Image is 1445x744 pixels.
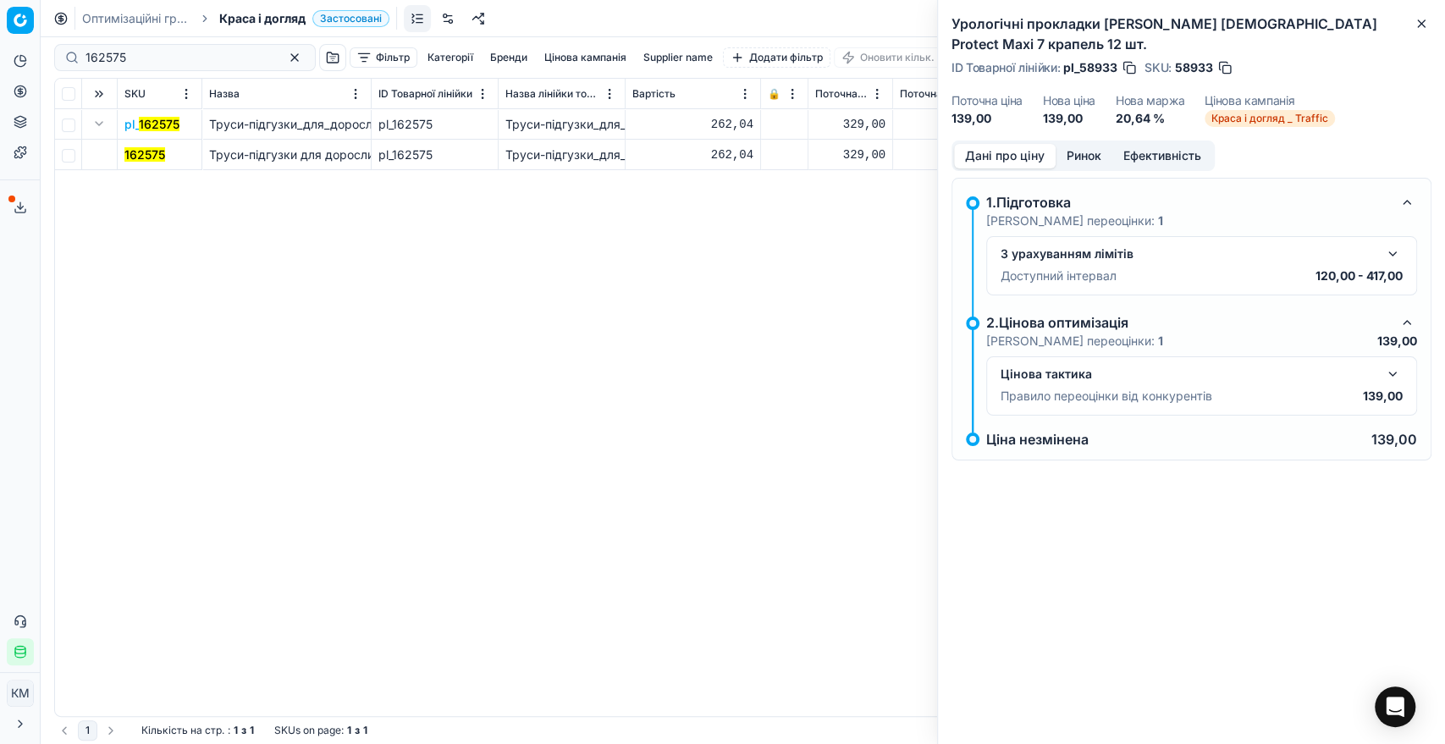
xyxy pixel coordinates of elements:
[815,146,885,163] div: 329,00
[1377,333,1417,350] p: 139,00
[1315,267,1403,284] p: 120,00 - 417,00
[124,116,179,133] button: pl_162575
[89,84,109,104] button: Expand all
[378,87,472,101] span: ID Товарної лінійки
[986,212,1163,229] p: [PERSON_NAME] переоцінки:
[378,116,491,133] div: pl_162575
[768,87,780,101] span: 🔒
[139,117,179,131] mark: 162575
[900,146,1012,163] div: 329,00
[219,10,389,27] span: Краса і доглядЗастосовані
[1056,144,1112,168] button: Ринок
[505,116,618,133] div: Труси-підгузки_для_дорослих_Tena_Pants_Plus_Night_Largе_12_шт.
[900,87,996,101] span: Поточна промо ціна
[637,47,720,68] button: Supplier name
[7,680,34,707] button: КM
[1116,110,1185,127] dd: 20,64 %
[986,192,1390,212] div: 1.Підготовка
[209,117,595,131] span: Труси-підгузки_для_дорослих_Tena_Pants_Plus_Night_Largе_12_шт.
[1116,95,1185,107] dt: Нова маржа
[8,681,33,706] span: КM
[951,95,1023,107] dt: Поточна ціна
[124,116,179,133] span: pl_
[1063,59,1117,76] span: pl_58933
[1001,388,1212,405] p: Правило переоцінки від конкурентів
[505,146,618,163] div: Труси-підгузки_для_дорослих_Tena_Pants_Plus_Night_Largе_12_шт.
[1175,59,1213,76] span: 58933
[85,49,271,66] input: Пошук по SKU або назві
[378,146,491,163] div: pl_162575
[1001,366,1376,383] div: Цінова тактика
[363,724,367,737] strong: 1
[986,333,1163,350] p: [PERSON_NAME] переоцінки:
[1158,333,1163,348] strong: 1
[986,433,1089,446] p: Ціна незмінена
[1112,144,1212,168] button: Ефективність
[421,47,480,68] button: Категорії
[347,724,351,737] strong: 1
[219,10,306,27] span: Краса і догляд
[350,47,417,68] button: Фільтр
[209,87,240,101] span: Назва
[1001,267,1117,284] p: Доступний інтервал
[1043,110,1095,127] dd: 139,00
[723,47,830,68] button: Додати фільтр
[951,14,1431,54] h2: Урологічні прокладки [PERSON_NAME] [DEMOGRAPHIC_DATA] Protect Maxi 7 крапель 12 шт.
[1371,433,1417,446] p: 139,00
[815,116,885,133] div: 329,00
[355,724,360,737] strong: з
[1205,95,1335,107] dt: Цінова кампанія
[124,87,146,101] span: SKU
[986,312,1390,333] div: 2.Цінова оптимізація
[1001,245,1376,262] div: З урахуванням лімітів
[124,146,165,163] button: 162575
[1363,388,1403,405] p: 139,00
[632,146,753,163] div: 262,04
[900,116,1012,133] div: 329,00
[505,87,601,101] span: Назва лінійки товарів
[954,144,1056,168] button: Дані про ціну
[538,47,633,68] button: Цінова кампанія
[632,116,753,133] div: 262,04
[124,147,165,162] mark: 162575
[82,10,389,27] nav: breadcrumb
[312,10,389,27] span: Застосовані
[89,113,109,134] button: Expand
[1158,213,1163,228] strong: 1
[209,147,650,162] span: Труси-підгузки для дорослих [PERSON_NAME] Pants Plus Night Largе 12 шт.
[483,47,534,68] button: Бренди
[1043,95,1095,107] dt: Нова ціна
[951,110,1023,127] dd: 139,00
[1205,110,1335,127] span: Краса і догляд _ Traffic
[834,47,942,68] button: Оновити кільк.
[82,10,190,27] a: Оптимізаційні групи
[1375,686,1415,727] div: Open Intercom Messenger
[951,62,1060,74] span: ID Товарної лінійки :
[1144,62,1172,74] span: SKU :
[632,87,676,101] span: Вартість
[815,87,869,101] span: Поточна ціна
